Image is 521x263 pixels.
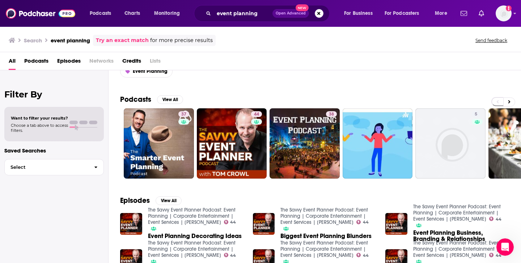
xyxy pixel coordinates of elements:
[4,89,104,100] h2: Filter By
[475,111,477,118] span: 5
[251,111,262,117] a: 44
[230,221,236,224] span: 44
[124,108,194,179] a: 37
[120,196,150,205] h2: Episodes
[150,55,161,70] span: Lists
[415,108,486,179] a: 5
[157,95,183,104] button: View All
[178,111,189,117] a: 37
[154,8,180,18] span: Monitoring
[51,37,90,44] h3: event planning
[496,238,514,256] iframe: Intercom live chat
[472,111,480,117] a: 5
[120,95,183,104] a: PodcastsView All
[363,254,369,257] span: 44
[253,213,275,235] img: Biggest Event Planning Blunders
[496,254,501,257] span: 44
[57,55,81,70] a: Episodes
[133,68,168,74] span: Event Planning
[201,5,336,22] div: Search podcasts, credits, & more...
[181,111,186,118] span: 37
[276,12,306,15] span: Open Advanced
[380,8,430,19] button: open menu
[214,8,272,19] input: Search podcasts, credits, & more...
[329,111,334,118] span: 38
[489,253,501,257] a: 44
[6,7,75,20] img: Podchaser - Follow, Share and Rate Podcasts
[24,37,42,44] h3: Search
[150,36,213,45] span: for more precise results
[489,217,501,221] a: 44
[11,116,68,121] span: Want to filter your results?
[122,55,141,70] a: Credits
[197,108,267,179] a: 44
[280,207,368,225] a: The Savvy Event Planner Podcast: Event Planning | Corporate Entertainment | Event Services | Tom ...
[148,240,236,258] a: The Savvy Event Planner Podcast: Event Planning | Corporate Entertainment | Event Services | Tom ...
[11,123,68,133] span: Choose a tab above to access filters.
[96,36,149,45] a: Try an exact match
[473,37,509,43] button: Send feedback
[24,55,48,70] a: Podcasts
[280,233,372,239] a: Biggest Event Planning Blunders
[356,220,369,224] a: 44
[363,221,369,224] span: 44
[230,254,236,257] span: 44
[458,7,470,20] a: Show notifications dropdown
[149,8,189,19] button: open menu
[224,253,236,257] a: 44
[296,4,309,11] span: New
[344,8,373,18] span: For Business
[120,213,142,235] img: Event Planning Decorating Ideas
[413,230,509,242] a: Event Planning Business, Branding & Relationships
[476,7,487,20] a: Show notifications dropdown
[120,8,144,19] a: Charts
[270,108,340,179] a: 38
[435,8,447,18] span: More
[496,218,501,221] span: 44
[5,165,88,170] span: Select
[120,65,173,78] a: Event Planning
[385,213,407,235] img: Event Planning Business, Branding & Relationships
[356,253,369,257] a: 44
[430,8,456,19] button: open menu
[496,5,512,21] span: Logged in as jgoldielocks
[280,240,368,258] a: The Savvy Event Planner Podcast: Event Planning | Corporate Entertainment | Event Services | Tom ...
[4,159,104,175] button: Select
[385,8,419,18] span: For Podcasters
[339,8,382,19] button: open menu
[224,220,236,224] a: 44
[413,240,501,258] a: The Savvy Event Planner Podcast: Event Planning | Corporate Entertainment | Event Services | Tom ...
[90,8,111,18] span: Podcasts
[496,5,512,21] button: Show profile menu
[148,207,236,225] a: The Savvy Event Planner Podcast: Event Planning | Corporate Entertainment | Event Services | Tom ...
[148,233,242,239] a: Event Planning Decorating Ideas
[272,9,309,18] button: Open AdvancedNew
[326,111,337,117] a: 38
[496,5,512,21] img: User Profile
[506,5,512,11] svg: Add a profile image
[156,196,182,205] button: View All
[124,8,140,18] span: Charts
[89,55,114,70] span: Networks
[120,95,151,104] h2: Podcasts
[4,147,104,154] p: Saved Searches
[413,204,501,222] a: The Savvy Event Planner Podcast: Event Planning | Corporate Entertainment | Event Services | Tom ...
[9,55,16,70] a: All
[120,196,182,205] a: EpisodesView All
[254,111,259,118] span: 44
[85,8,120,19] button: open menu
